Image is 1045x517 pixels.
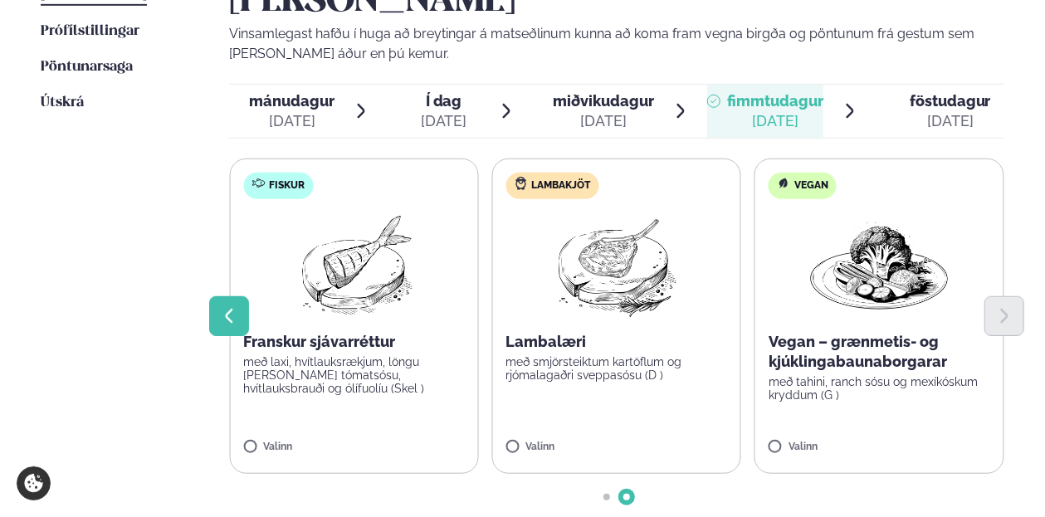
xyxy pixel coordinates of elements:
a: Prófílstillingar [41,22,139,41]
span: Go to slide 1 [603,494,610,500]
div: [DATE] [421,111,467,131]
span: Lambakjöt [532,179,591,193]
img: Lamb.svg [515,177,528,190]
div: [DATE] [553,111,654,131]
p: Lambalæri [506,332,727,352]
span: Fiskur [269,179,305,193]
button: Previous slide [209,296,249,336]
img: Vegan.svg [777,177,790,190]
span: Í dag [421,91,467,111]
span: Go to slide 2 [623,494,630,500]
span: fimmtudagur [727,92,823,110]
p: með tahini, ranch sósu og mexíkóskum kryddum (G ) [769,375,989,402]
img: Vegan.png [806,212,952,319]
a: Pöntunarsaga [41,57,133,77]
p: Franskur sjávarréttur [243,332,464,352]
p: með laxi, hvítlauksrækjum, löngu [PERSON_NAME] tómatsósu, hvítlauksbrauði og ólífuolíu (Skel ) [243,355,464,395]
img: fish.svg [251,177,265,190]
span: Útskrá [41,95,84,110]
span: Vegan [794,179,828,193]
img: Fish.png [281,212,427,319]
p: Vegan – grænmetis- og kjúklingabaunaborgarar [769,332,989,372]
div: [DATE] [910,111,991,131]
span: mánudagur [249,92,334,110]
a: Cookie settings [17,466,51,500]
div: [DATE] [249,111,334,131]
button: Next slide [984,296,1024,336]
img: Lamb-Meat.png [543,212,690,319]
div: [DATE] [727,111,823,131]
span: föstudagur [910,92,991,110]
p: með smjörsteiktum kartöflum og rjómalagaðri sveppasósu (D ) [506,355,727,382]
span: miðvikudagur [553,92,654,110]
p: Vinsamlegast hafðu í huga að breytingar á matseðlinum kunna að koma fram vegna birgða og pöntunum... [229,24,1004,64]
a: Útskrá [41,93,84,113]
span: Pöntunarsaga [41,60,133,74]
span: Prófílstillingar [41,24,139,38]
